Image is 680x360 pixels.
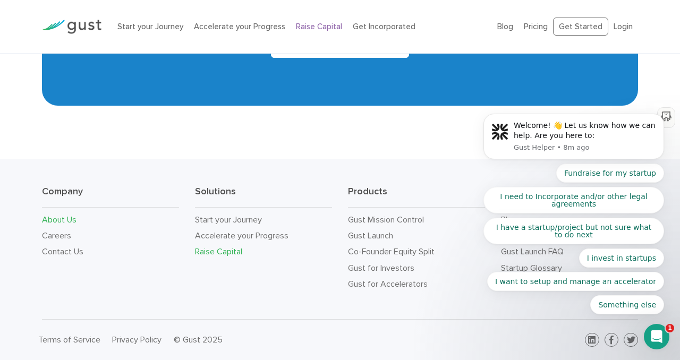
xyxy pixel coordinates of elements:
[42,215,76,225] a: About Us
[174,332,332,347] div: © Gust 2025
[42,185,179,208] h3: Company
[195,215,262,225] a: Start your Journey
[42,246,83,256] a: Contact Us
[195,185,332,208] h3: Solutions
[38,335,100,345] a: Terms of Service
[348,230,393,241] a: Gust Launch
[348,185,485,208] h3: Products
[348,215,424,225] a: Gust Mission Control
[666,324,674,332] span: 1
[42,20,101,34] img: Gust Logo
[195,230,288,241] a: Accelerate your Progress
[42,230,71,241] a: Careers
[348,246,435,256] a: Co-Founder Equity Split
[353,22,415,31] a: Get Incorporated
[644,324,669,349] iframe: Intercom live chat
[195,246,242,256] a: Raise Capital
[194,22,285,31] a: Accelerate your Progress
[117,22,183,31] a: Start your Journey
[348,263,414,273] a: Gust for Investors
[112,335,161,345] a: Privacy Policy
[348,279,428,289] a: Gust for Accelerators
[296,22,342,31] a: Raise Capital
